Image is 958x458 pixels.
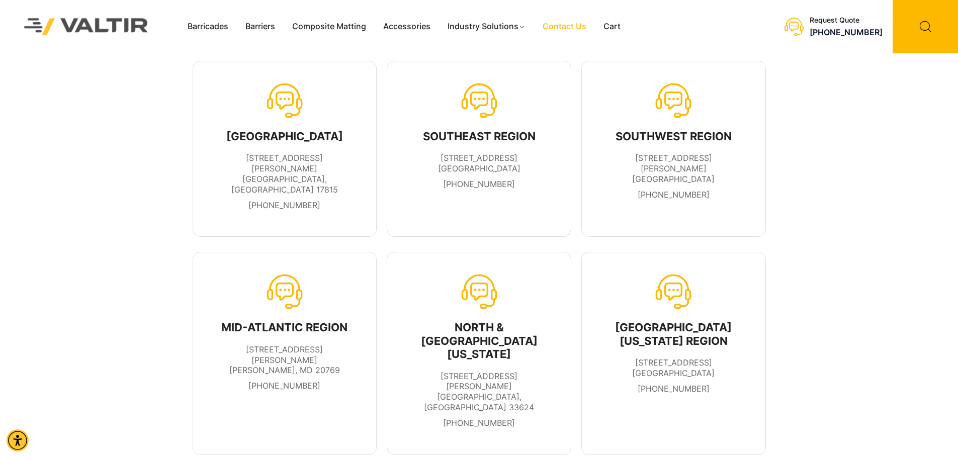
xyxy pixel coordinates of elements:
div: SOUTHWEST REGION [603,130,744,143]
span: [STREET_ADDRESS][PERSON_NAME] [PERSON_NAME], MD 20769 [229,344,340,376]
span: [STREET_ADDRESS][PERSON_NAME] [GEOGRAPHIC_DATA] [632,153,715,184]
div: MID-ATLANTIC REGION [214,321,356,334]
a: Cart [595,19,629,34]
a: Industry Solutions [439,19,534,34]
a: call 954-984-4494 [638,384,710,394]
a: Barriers [237,19,284,34]
div: Accessibility Menu [7,429,29,451]
span: [STREET_ADDRESS][PERSON_NAME] [GEOGRAPHIC_DATA], [GEOGRAPHIC_DATA] 33624 [424,371,534,412]
div: SOUTHEAST REGION [423,130,536,143]
span: [STREET_ADDRESS] [GEOGRAPHIC_DATA] [632,357,715,378]
div: Request Quote [810,16,883,25]
a: call 301-666-3380 [248,381,320,391]
span: [STREET_ADDRESS] [GEOGRAPHIC_DATA] [438,153,520,173]
div: [GEOGRAPHIC_DATA][US_STATE] REGION [603,321,744,347]
span: [STREET_ADDRESS][PERSON_NAME] [GEOGRAPHIC_DATA], [GEOGRAPHIC_DATA] 17815 [231,153,338,194]
a: call +012345678 [443,418,515,428]
a: Barricades [179,19,237,34]
a: Composite Matting [284,19,375,34]
div: NORTH & [GEOGRAPHIC_DATA][US_STATE] [408,321,550,360]
a: Accessories [375,19,439,34]
a: Contact Us [534,19,595,34]
a: call +012345678 [638,190,710,200]
div: [GEOGRAPHIC_DATA] [214,130,356,143]
a: call 770-947-5103 [443,179,515,189]
a: call tel:570-380-2856 [248,200,320,210]
a: call (888) 496-3625 [810,27,883,37]
img: Valtir Rentals [11,5,161,48]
